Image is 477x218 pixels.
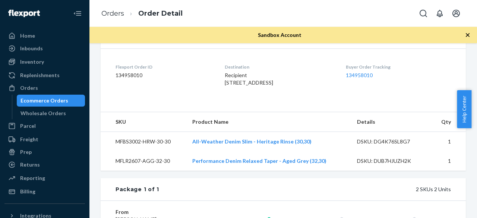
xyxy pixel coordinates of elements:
[20,97,68,104] div: Ecommerce Orders
[101,9,124,18] a: Orders
[20,32,35,40] div: Home
[116,64,213,70] dt: Flexport Order ID
[70,6,85,21] button: Close Navigation
[20,58,44,66] div: Inventory
[116,72,213,79] dd: 134958010
[17,107,85,119] a: Wholesale Orders
[457,90,471,128] button: Help Center
[138,9,183,18] a: Order Detail
[116,208,203,216] dt: From
[4,82,85,94] a: Orders
[4,30,85,42] a: Home
[432,6,447,21] button: Open notifications
[20,188,35,195] div: Billing
[449,6,464,21] button: Open account menu
[4,69,85,81] a: Replenishments
[20,161,40,168] div: Returns
[101,132,186,152] td: MFBS3002-HRW-30-30
[4,159,85,171] a: Returns
[20,110,66,117] div: Wholesale Orders
[432,112,466,132] th: Qty
[8,10,40,17] img: Flexport logo
[101,112,186,132] th: SKU
[159,186,451,193] div: 2 SKUs 2 Units
[4,146,85,158] a: Prep
[432,132,466,152] td: 1
[351,112,432,132] th: Details
[20,84,38,92] div: Orders
[20,72,60,79] div: Replenishments
[4,133,85,145] a: Freight
[432,151,466,171] td: 1
[95,3,189,25] ol: breadcrumbs
[20,122,36,130] div: Parcel
[357,138,426,145] div: DSKU: DG4K76SL8G7
[101,151,186,171] td: MFLR2607-AGG-32-30
[4,56,85,68] a: Inventory
[116,186,159,193] div: Package 1 of 1
[225,64,334,70] dt: Destination
[346,72,373,78] a: 134958010
[20,136,38,143] div: Freight
[258,32,301,38] span: Sandbox Account
[20,45,43,52] div: Inbounds
[192,158,326,164] a: Performance Denim Relaxed Taper - Aged Grey (32,30)
[4,172,85,184] a: Reporting
[17,95,85,107] a: Ecommerce Orders
[4,42,85,54] a: Inbounds
[4,186,85,198] a: Billing
[192,138,312,145] a: All-Weather Denim Slim - Heritage Rinse (30,30)
[20,148,32,156] div: Prep
[20,174,45,182] div: Reporting
[4,120,85,132] a: Parcel
[186,112,351,132] th: Product Name
[357,157,426,165] div: DSKU: DUB7HJUZH2K
[416,6,431,21] button: Open Search Box
[225,72,273,86] span: Recipient [STREET_ADDRESS]
[346,64,451,70] dt: Buyer Order Tracking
